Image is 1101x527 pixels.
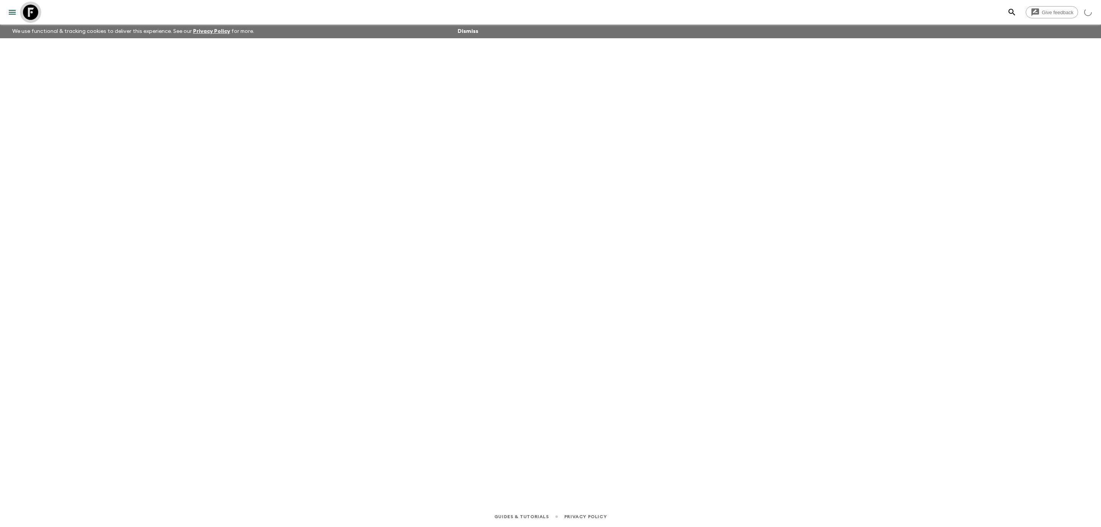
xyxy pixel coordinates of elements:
[456,26,480,37] button: Dismiss
[494,512,549,521] a: Guides & Tutorials
[5,5,20,20] button: menu
[193,29,230,34] a: Privacy Policy
[564,512,607,521] a: Privacy Policy
[1026,6,1078,18] a: Give feedback
[1038,10,1078,15] span: Give feedback
[9,24,257,38] p: We use functional & tracking cookies to deliver this experience. See our for more.
[1004,5,1020,20] button: search adventures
